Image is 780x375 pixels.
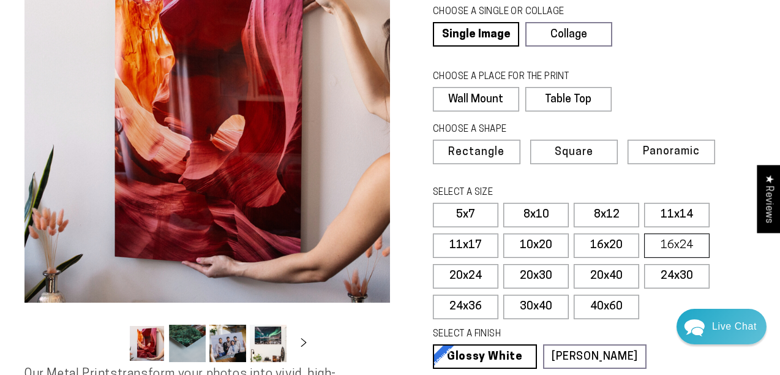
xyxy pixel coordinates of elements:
img: Marie J [89,18,121,50]
button: Load image 4 in gallery view [250,325,287,362]
span: Rectangle [448,147,504,158]
label: 20x24 [433,264,498,289]
div: Contact Us Directly [712,309,757,344]
label: 20x30 [503,264,569,289]
label: 16x20 [574,233,639,258]
a: Collage [525,22,612,47]
div: Chat widget toggle [677,309,767,344]
label: 40x60 [574,295,639,319]
button: Slide right [290,330,317,357]
span: Re:amaze [132,240,165,251]
div: We usually reply in a few hours. [18,57,242,67]
button: Load image 2 in gallery view [169,325,206,362]
a: Glossy White [433,344,537,369]
button: Load image 3 in gallery view [209,325,246,362]
label: 20x40 [574,264,639,289]
legend: SELECT A FINISH [433,328,621,341]
span: Square [555,147,593,158]
img: John [114,18,146,50]
label: 10x20 [503,233,569,258]
label: 30x40 [503,295,569,319]
legend: SELECT A SIZE [433,186,621,200]
label: Wall Mount [433,87,519,112]
span: Panoramic [643,146,700,157]
a: Single Image [433,22,519,47]
button: Slide left [98,330,125,357]
label: 24x30 [644,264,710,289]
label: 8x12 [574,203,639,227]
legend: CHOOSE A SINGLE OR COLLAGE [433,6,601,19]
a: [PERSON_NAME] [543,344,647,369]
label: 16x24 [644,233,710,258]
img: Helga [140,18,172,50]
span: We run on [94,243,165,250]
label: 11x14 [644,203,710,227]
div: Click to open Judge.me floating reviews tab [757,165,780,233]
button: Load image 1 in gallery view [129,325,165,362]
label: 11x17 [433,233,498,258]
label: 5x7 [433,203,498,227]
a: Send a Message [83,262,178,281]
label: 24x36 [433,295,498,319]
legend: CHOOSE A PLACE FOR THE PRINT [433,70,600,84]
label: Table Top [525,87,612,112]
label: 8x10 [503,203,569,227]
legend: CHOOSE A SHAPE [433,123,602,137]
